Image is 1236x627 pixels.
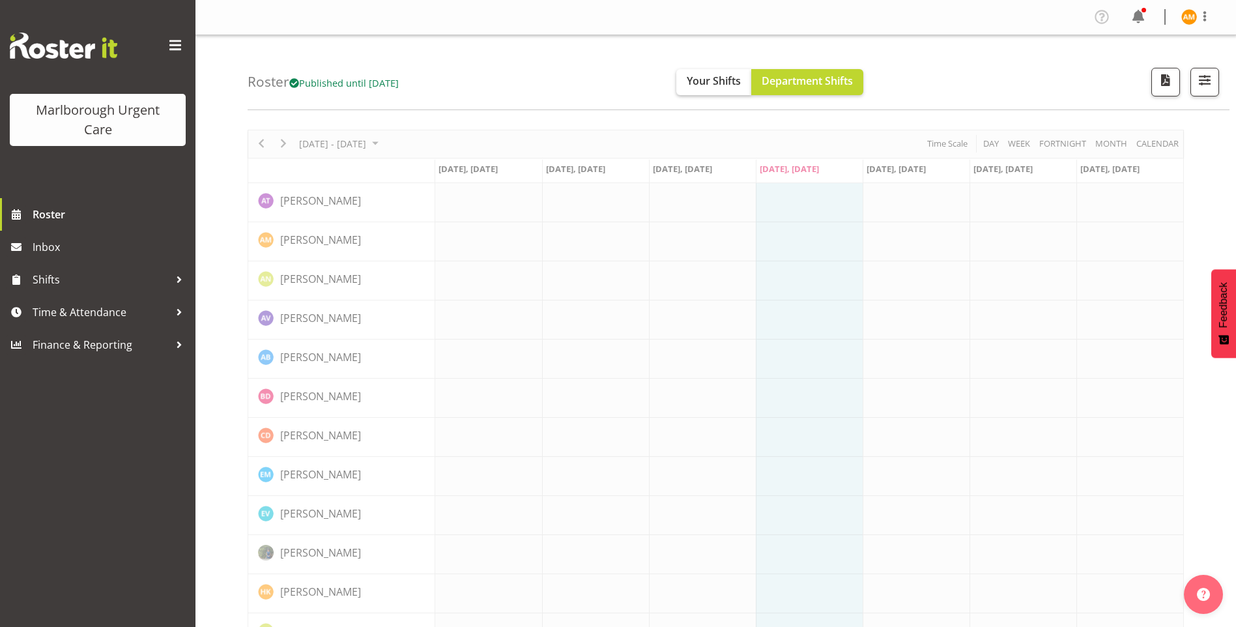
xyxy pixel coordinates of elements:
[289,76,399,89] span: Published until [DATE]
[33,237,189,257] span: Inbox
[676,69,751,95] button: Your Shifts
[1151,68,1180,96] button: Download a PDF of the roster according to the set date range.
[1181,9,1197,25] img: alexandra-madigan11823.jpg
[23,100,173,139] div: Marlborough Urgent Care
[33,335,169,355] span: Finance & Reporting
[1218,282,1229,328] span: Feedback
[1190,68,1219,96] button: Filter Shifts
[33,205,189,224] span: Roster
[248,74,399,89] h4: Roster
[687,74,741,88] span: Your Shifts
[10,33,117,59] img: Rosterit website logo
[1197,588,1210,601] img: help-xxl-2.png
[1211,269,1236,358] button: Feedback - Show survey
[33,302,169,322] span: Time & Attendance
[751,69,863,95] button: Department Shifts
[762,74,853,88] span: Department Shifts
[33,270,169,289] span: Shifts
